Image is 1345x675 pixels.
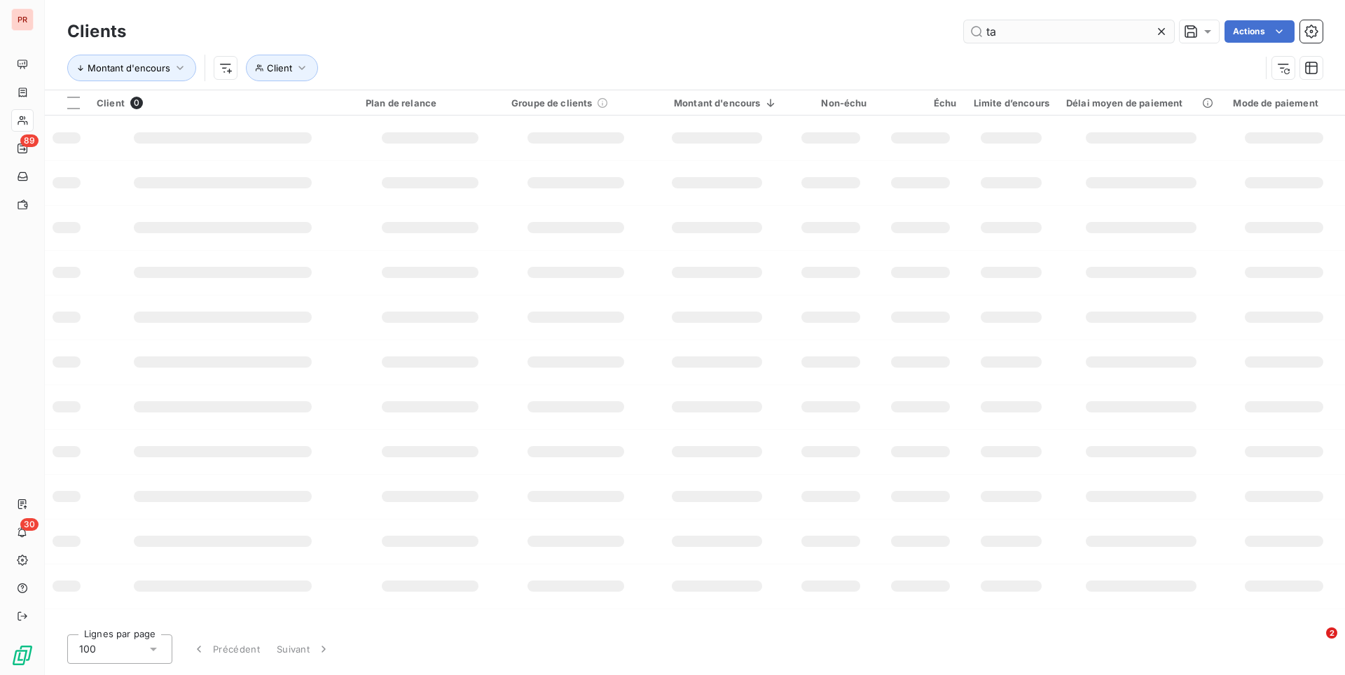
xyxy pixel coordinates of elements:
div: Limite d’encours [974,97,1049,109]
span: Groupe de clients [511,97,593,109]
div: Non-échu [794,97,867,109]
div: PR [11,8,34,31]
img: Logo LeanPay [11,644,34,667]
span: 89 [20,134,39,147]
span: 2 [1326,627,1337,639]
div: Échu [884,97,957,109]
span: Client [267,62,292,74]
button: Suivant [268,634,339,664]
h3: Clients [67,19,126,44]
div: Montant d'encours [657,97,778,109]
button: Actions [1225,20,1295,43]
span: Client [97,97,125,109]
span: 30 [20,518,39,531]
button: Précédent [184,634,268,664]
button: Montant d'encours [67,55,196,81]
input: Rechercher [964,20,1174,43]
span: 100 [79,642,96,656]
span: 0 [130,97,143,109]
span: Montant d'encours [88,62,170,74]
iframe: Intercom live chat [1297,627,1331,661]
div: Mode de paiement [1233,97,1334,109]
div: Plan de relance [366,97,495,109]
button: Client [246,55,318,81]
div: Délai moyen de paiement [1066,97,1216,109]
